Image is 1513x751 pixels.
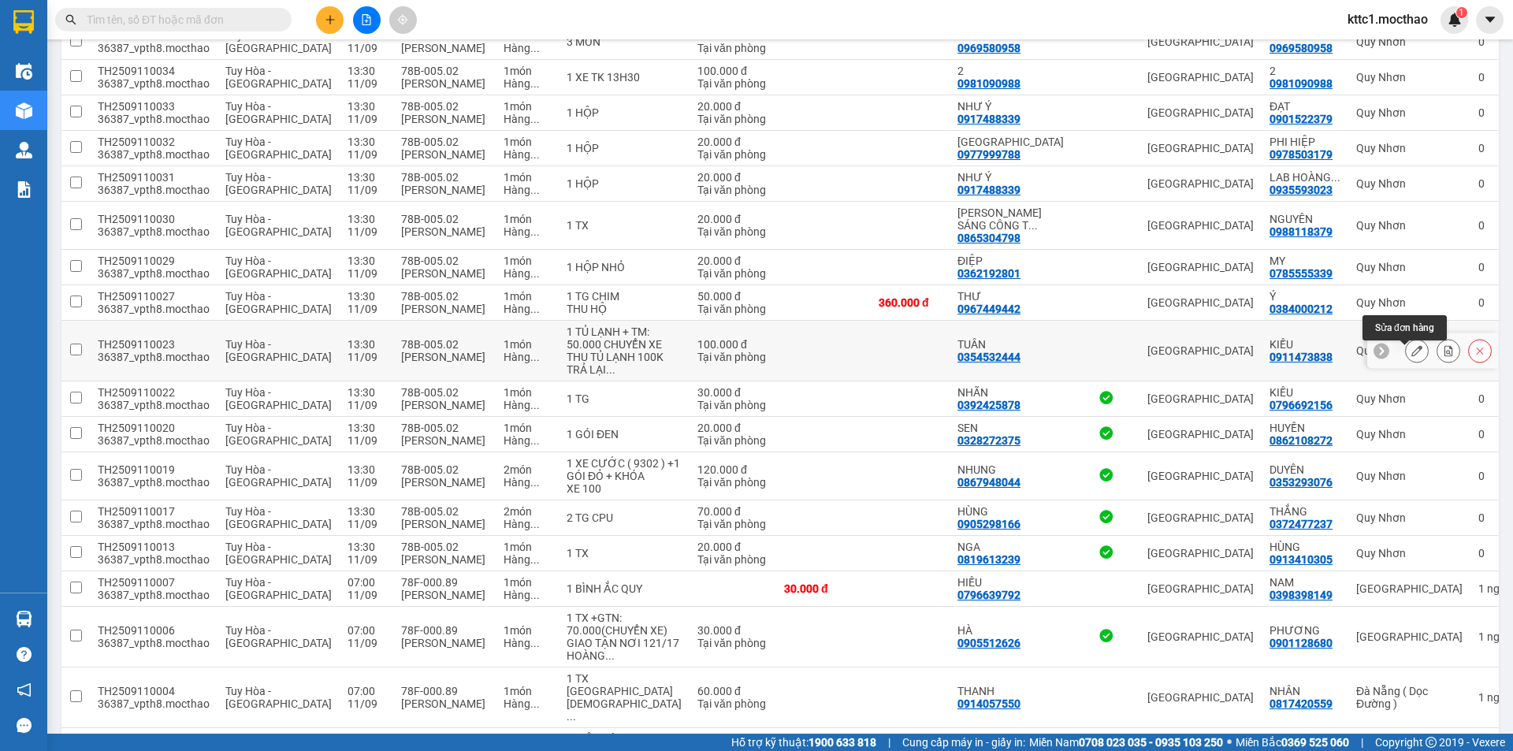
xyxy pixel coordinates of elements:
[567,261,682,273] div: 1 HỘP NHỎ
[348,386,385,399] div: 13:30
[504,42,551,54] div: Hàng thông thường
[697,136,768,148] div: 20.000 đ
[401,100,488,113] div: 78B-005.02
[504,553,551,566] div: Hàng thông thường
[1270,171,1340,184] div: LAB HOÀNG BẢO
[530,434,540,447] span: ...
[567,219,682,232] div: 1 TX
[401,505,488,518] div: 78B-005.02
[567,428,682,441] div: 1 GÓI ĐEN
[957,113,1020,125] div: 0917488339
[879,296,942,309] div: 360.000 đ
[348,148,385,161] div: 11/09
[348,225,385,238] div: 11/09
[1147,106,1254,119] div: [GEOGRAPHIC_DATA]
[957,100,1064,113] div: NHƯ Ý
[401,267,488,280] div: [PERSON_NAME]
[401,255,488,267] div: 78B-005.02
[504,303,551,315] div: Hàng thông thường
[530,303,540,315] span: ...
[504,463,551,476] div: 2 món
[1362,315,1447,340] div: Sửa đơn hàng
[1270,148,1333,161] div: 0978503179
[98,505,210,518] div: TH2509110017
[1147,296,1254,309] div: [GEOGRAPHIC_DATA]
[957,267,1020,280] div: 0362192801
[1270,255,1340,267] div: MY
[401,42,488,54] div: [PERSON_NAME]
[98,434,210,447] div: 36387_vpth8.mocthao
[1356,71,1463,84] div: Quy Nhơn
[957,541,1064,553] div: NGA
[1270,351,1333,363] div: 0911473838
[697,553,768,566] div: Tại văn phòng
[1147,344,1254,357] div: [GEOGRAPHIC_DATA]
[1270,100,1340,113] div: ĐẠT
[401,213,488,225] div: 78B-005.02
[401,463,488,476] div: 78B-005.02
[697,225,768,238] div: Tại văn phòng
[1356,392,1463,405] div: Quy Nhơn
[530,553,540,566] span: ...
[1356,142,1463,154] div: Quy Nhơn
[1270,386,1340,399] div: KIỀU
[361,14,372,25] span: file-add
[567,106,682,119] div: 1 HỘP
[1331,171,1340,184] span: ...
[957,351,1020,363] div: 0354532444
[348,338,385,351] div: 13:30
[1356,470,1463,482] div: Quy Nhơn
[16,181,32,198] img: solution-icon
[225,213,332,238] span: Tuy Hòa - [GEOGRAPHIC_DATA]
[316,6,344,34] button: plus
[1147,392,1254,405] div: [GEOGRAPHIC_DATA]
[401,171,488,184] div: 78B-005.02
[348,267,385,280] div: 11/09
[348,77,385,90] div: 11/09
[504,422,551,434] div: 1 món
[348,518,385,530] div: 11/09
[401,351,488,363] div: [PERSON_NAME]
[1476,6,1504,34] button: caret-down
[1448,13,1462,27] img: icon-new-feature
[530,77,540,90] span: ...
[98,303,210,315] div: 36387_vpth8.mocthao
[504,399,551,411] div: Hàng thông thường
[567,457,682,482] div: 1 XE CƯỚC ( 9302 ) +1 GÓI ĐỎ + KHÓA
[1356,511,1463,524] div: Quy Nhơn
[697,303,768,315] div: Tại văn phòng
[225,29,332,54] span: Tuy Hòa - [GEOGRAPHIC_DATA]
[401,148,488,161] div: [PERSON_NAME]
[87,11,273,28] input: Tìm tên, số ĐT hoặc mã đơn
[1270,267,1333,280] div: 0785555339
[98,225,210,238] div: 36387_vpth8.mocthao
[98,136,210,148] div: TH2509110032
[957,303,1020,315] div: 0967449442
[13,10,34,34] img: logo-vxr
[530,148,540,161] span: ...
[504,476,551,489] div: Hàng thông thường
[530,42,540,54] span: ...
[504,434,551,447] div: Hàng thông thường
[697,267,768,280] div: Tại văn phòng
[504,338,551,351] div: 1 món
[530,476,540,489] span: ...
[697,113,768,125] div: Tại văn phòng
[567,142,682,154] div: 1 HỘP
[957,386,1064,399] div: NHÃN
[957,206,1064,232] div: ĐẶNG VĂN SÁNG CÔNG TY TNHH MEDLATEC VIỆT NAM
[530,113,540,125] span: ...
[401,434,488,447] div: [PERSON_NAME]
[225,255,332,280] span: Tuy Hòa - [GEOGRAPHIC_DATA]
[1147,71,1254,84] div: [GEOGRAPHIC_DATA]
[348,42,385,54] div: 11/09
[401,290,488,303] div: 78B-005.02
[98,422,210,434] div: TH2509110020
[1147,261,1254,273] div: [GEOGRAPHIC_DATA]
[225,541,332,566] span: Tuy Hòa - [GEOGRAPHIC_DATA]
[98,255,210,267] div: TH2509110029
[504,213,551,225] div: 1 món
[697,386,768,399] div: 30.000 đ
[697,505,768,518] div: 70.000 đ
[530,225,540,238] span: ...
